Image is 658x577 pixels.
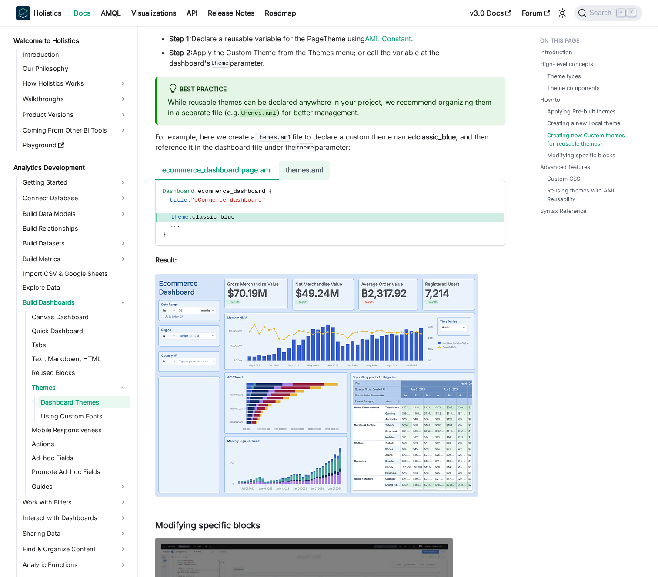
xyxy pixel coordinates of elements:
[187,197,191,203] span: :
[20,207,130,221] a: Build Data Models
[547,186,634,203] a: Reusing themes with AML Reusability
[416,133,456,141] strong: classic_blue
[365,34,411,43] a: AML Constant
[540,96,560,104] a: How-to
[155,255,177,264] strong: Result:
[38,410,130,422] a: Using Custom Fonts
[547,119,620,127] a: Creating a new Local theme
[198,188,265,195] span: ecommerce_dashboard
[68,6,96,20] a: Docs
[517,6,555,20] a: Forum
[29,339,130,351] a: Tabs
[169,48,193,57] strong: Step 2:
[169,47,505,68] li: Apply the Custom Theme from the Themes menu; or call the variable at the dashboard's parameter.
[547,84,600,92] a: Theme components
[173,222,177,229] span: .
[547,175,580,183] a: Custom CSS
[126,6,181,20] a: Visualizations
[540,60,593,68] a: High-level concepts
[7,26,138,577] nav: Docs sidebar
[20,558,130,572] a: Analytic Functions
[29,381,130,395] a: Themes
[155,132,505,153] p: For example, here we create a file to declare a custom theme named , and then reference it in the...
[20,495,130,509] a: Work with Filters
[587,9,617,17] span: Search
[20,268,130,280] a: Import CSV & Google Sheets
[627,9,636,17] kbd: K
[260,6,301,20] a: Roadmap
[20,123,130,137] a: Coming From Other BI Tools
[170,197,187,203] span: title
[240,109,277,117] code: themes.aml
[547,72,581,80] a: Theme types
[16,6,30,20] img: Holistics
[11,35,130,47] a: Welcome to Holistics
[189,214,192,220] span: :
[33,8,61,18] b: Holistics
[16,6,61,20] a: HolisticsHolistics
[163,231,166,238] span: }
[169,33,505,44] li: Declare a reusable variable for the PageTheme using .
[540,48,572,56] a: Introduction
[181,6,203,20] a: API
[11,162,130,174] a: Analytics Development
[192,214,235,220] span: classic_blue
[155,161,279,180] li: ecommerce_dashboard.page.aml
[20,49,130,61] a: Introduction
[547,151,615,159] a: Modifying specific blocks
[617,9,625,17] kbd: ⌘
[20,191,130,205] a: Connect Database
[279,161,330,180] li: themes.aml
[20,108,130,122] a: Product Versions
[96,6,126,20] a: AMQL
[168,84,495,95] div: Best Practice
[29,311,130,323] a: Canvas Dashboard
[203,6,260,20] a: Release Notes
[169,34,191,43] strong: Step 1:
[20,63,130,75] a: Our Philosophy
[29,353,130,365] a: Text, Markdown, HTML
[547,107,616,116] a: Applying Pre-built themes
[38,396,130,408] a: Dashboard Themes
[540,207,586,215] a: Syntax Reference
[20,92,130,106] a: Walkthroughs
[191,197,265,203] span: "eCommerce dashboard"
[269,188,272,195] span: {
[20,252,130,266] a: Build Metrics
[210,59,230,67] code: theme
[20,527,130,541] a: Sharing Data
[29,325,130,337] a: Quick Dashboard
[464,6,517,20] a: v3.0 Docs
[20,282,130,294] a: Explore Data
[547,131,634,148] a: Creating new Custom themes (or reusable themes)
[171,214,189,220] span: theme
[29,367,130,379] a: Reused Blocks
[163,188,194,195] span: Dashboard
[555,6,569,20] button: Switch between dark and light mode (currently light mode)
[155,274,478,497] img: reporting-themes-classic-blue
[168,97,495,118] p: While reusable themes can be declared anywhere in your project, we recommend organizing them in a...
[574,5,642,21] button: Search (Command+K)
[20,139,130,151] a: Playground
[155,520,505,531] h3: Modifying specific blocks
[540,163,590,171] a: Advanced features
[29,438,130,450] a: Actions
[20,222,130,235] a: Build Relationships
[29,466,130,478] a: Promote Ad-hoc Fields
[20,542,130,556] a: Find & Organize Content
[177,222,180,229] span: .
[20,511,130,525] a: Interact with Dashboards
[170,222,173,229] span: .
[20,76,130,90] a: How Holistics Works
[20,236,130,250] a: Build Datasets
[295,143,315,152] code: theme
[29,424,130,436] a: Mobile Responsiveness
[29,452,130,464] a: Ad-hoc Fields
[20,176,130,189] a: Getting Started
[255,133,293,142] code: themes.aml
[20,295,130,309] a: Build Dashboards
[29,480,130,494] a: Guides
